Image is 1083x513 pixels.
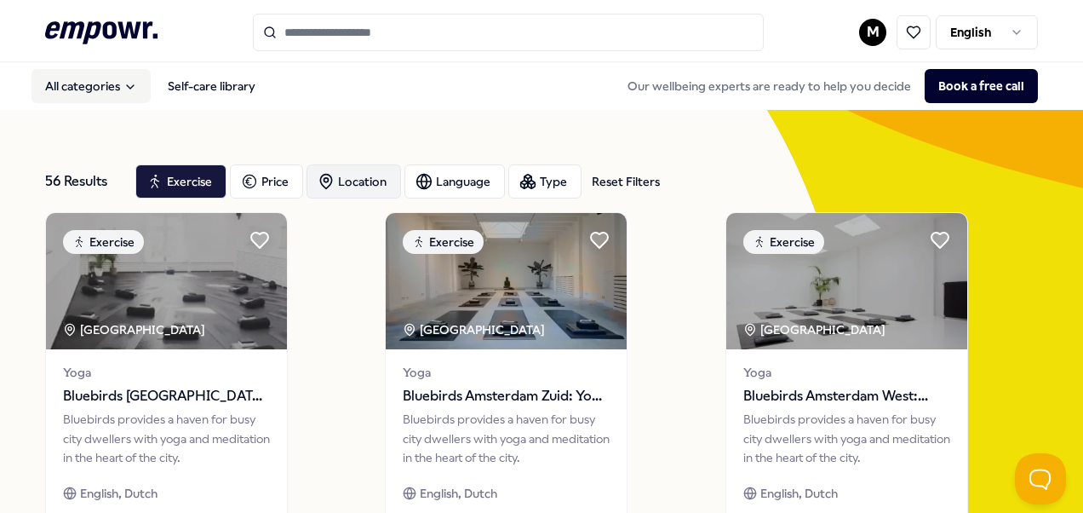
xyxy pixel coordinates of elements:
img: package image [386,213,627,349]
div: Exercise [63,230,144,254]
button: Location [307,164,401,199]
span: English, Dutch [420,484,497,503]
div: Reset Filters [592,172,660,191]
input: Search for products, categories or subcategories [253,14,764,51]
div: Exercise [403,230,484,254]
div: Bluebirds provides a haven for busy city dwellers with yoga and meditation in the heart of the city. [403,410,610,467]
button: Language [404,164,505,199]
span: Yoga [403,363,610,382]
div: Exercise [743,230,824,254]
div: Bluebirds provides a haven for busy city dwellers with yoga and meditation in the heart of the city. [743,410,950,467]
span: Bluebirds Amsterdam Zuid: Yoga & Wellbeing [403,385,610,407]
div: [GEOGRAPHIC_DATA] [743,320,888,339]
span: English, Dutch [760,484,838,503]
a: Self-care library [154,69,269,103]
img: package image [46,213,287,349]
button: Exercise [135,164,226,199]
div: 56 Results [45,164,122,199]
div: [GEOGRAPHIC_DATA] [403,320,547,339]
div: [GEOGRAPHIC_DATA] [63,320,208,339]
span: Bluebirds Amsterdam West: Yoga & Wellbeing [743,385,950,407]
button: M [859,19,886,46]
div: Our wellbeing experts are ready to help you decide [614,69,1038,103]
button: Type [508,164,582,199]
div: Bluebirds provides a haven for busy city dwellers with yoga and meditation in the heart of the city. [63,410,270,467]
img: package image [726,213,967,349]
nav: Main [32,69,269,103]
span: Yoga [743,363,950,382]
span: Yoga [63,363,270,382]
iframe: Help Scout Beacon - Open [1015,453,1066,504]
button: All categories [32,69,151,103]
span: Bluebirds [GEOGRAPHIC_DATA] East: Yoga & Wellbeing [63,385,270,407]
span: English, Dutch [80,484,158,503]
button: Book a free call [925,69,1038,103]
button: Price [230,164,303,199]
